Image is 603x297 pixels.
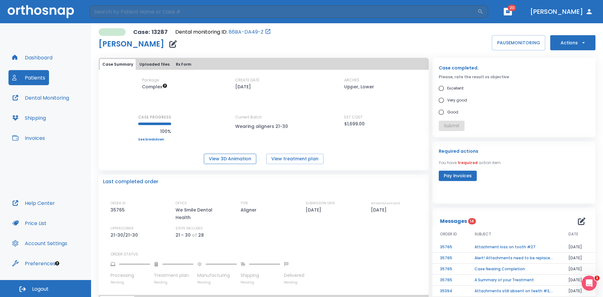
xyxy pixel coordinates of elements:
p: CREATE DATE [235,77,259,83]
td: 35765 [432,275,467,286]
p: UPPER/LOWER [111,226,133,231]
button: Uploaded files [137,59,172,70]
p: [DATE] [371,206,389,214]
p: Please, rate the result vs objective [439,74,589,80]
span: ORDER ID [440,231,457,237]
p: Last completed order [103,178,158,185]
button: Patients [8,70,49,85]
p: 35765 [111,206,127,214]
p: Wearing aligners 21-30 [235,123,292,130]
p: We Smile Dental Health [176,206,229,221]
td: [DATE] [561,242,595,253]
td: 35394 [432,286,467,297]
button: PAUSEMONITORING [492,35,545,50]
button: Help Center [8,195,59,211]
p: Required actions [439,147,478,155]
p: Processing [111,272,150,279]
span: SUBJECT [475,231,491,237]
span: Good [447,108,458,116]
p: Messages [440,217,467,225]
td: 35765 [432,253,467,264]
p: Current Batch [235,114,292,120]
span: Logout [32,286,49,293]
p: $1,699.00 [344,120,365,128]
p: You have action item [439,160,501,166]
p: Aligner [241,206,259,214]
p: Treatment plan [154,272,193,279]
button: View 3D Animation [204,154,256,164]
a: See breakdown [138,138,171,141]
td: A Summary of your Treatment [467,275,561,286]
td: [DATE] [561,286,595,297]
div: Open patient in dental monitoring portal [175,28,271,36]
p: Case: 13287 [133,28,168,36]
p: TYPE [241,201,248,206]
p: STEPS INCLUDED [176,226,203,231]
iframe: Intercom live chat [582,276,597,291]
span: 20 [508,5,516,11]
button: Dashboard [8,50,56,65]
p: CASE PROGRESS [138,114,171,120]
span: 1 required [458,160,478,165]
button: Invoices [8,130,49,146]
td: 35765 [432,264,467,275]
p: 21 - 30 [176,231,191,239]
p: of [192,231,197,239]
span: Up to 50 Steps (100 aligners) [142,84,167,90]
td: Attachments still absent on teeth #3, #8, and #27 [467,286,561,297]
p: Pending [241,280,280,285]
td: Case Nearing Completion [467,264,561,275]
p: EST COST [344,114,362,120]
td: 35765 [432,242,467,253]
a: Preferences [8,256,59,271]
p: OFFICE [176,201,187,206]
p: Upper, Lower [344,83,374,91]
p: [DATE] [306,206,323,214]
button: [PERSON_NAME] [528,6,595,17]
button: Pay invoices [439,171,477,181]
td: Attachment loss on tooth #27 [467,242,561,253]
div: tabs [100,59,427,70]
p: [DATE] [235,83,251,91]
a: Dental Monitoring [8,90,73,105]
button: Case Summary [100,59,136,70]
td: [DATE] [561,253,595,264]
input: Search by Patient Name or Case # [90,5,477,18]
p: Delivered [284,272,304,279]
p: 100% [138,128,171,135]
p: 28 [198,231,204,239]
p: Package [142,77,159,83]
td: [DATE] [561,264,595,275]
img: Orthosnap [8,5,74,18]
span: Excellent [447,85,464,92]
span: DATE [568,231,578,237]
p: 21-30/21-30 [111,231,140,239]
button: Actions [550,35,595,50]
div: Tooltip anchor [54,261,60,266]
span: Very good [447,96,467,104]
p: ARCHES [344,77,359,83]
button: View treatment plan [266,154,323,164]
h1: [PERSON_NAME] [99,40,164,48]
p: ESTIMATED SHIP DATE [371,201,400,206]
p: Pending [284,280,304,285]
p: ORDER STATUS [111,251,424,257]
button: Price List [8,216,50,231]
p: Pending [154,280,193,285]
p: Case completed. [439,64,589,72]
p: Manufacturing [197,272,237,279]
button: Account Settings [8,236,71,251]
button: Shipping [8,110,50,125]
p: SUBMISSION DATE [306,201,335,206]
p: Dental monitoring ID: [175,28,227,36]
td: Alert! Attachments need to be replaced immediately [467,253,561,264]
td: [DATE] [561,275,595,286]
p: Pending [111,280,150,285]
